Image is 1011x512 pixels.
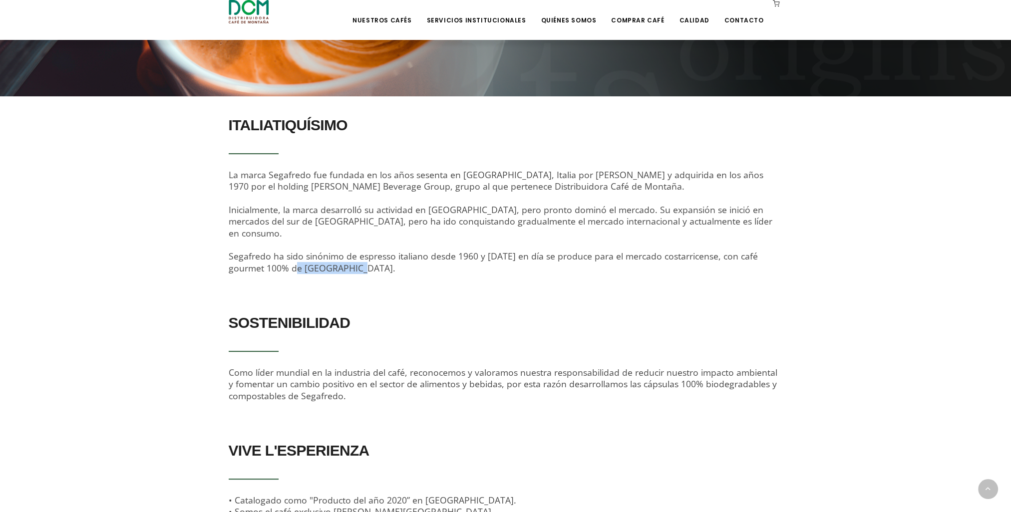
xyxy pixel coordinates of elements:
a: Calidad [673,1,715,24]
a: Comprar Café [605,1,670,24]
a: Nuestros Cafés [346,1,417,24]
h2: VIVE L'ESPERIENZA [229,437,783,465]
h2: ITALIATIQUÍSIMO [229,111,783,139]
h2: SOSTENIBILIDAD [229,309,783,337]
a: Servicios Institucionales [420,1,532,24]
span: Como líder mundial en la industria del café, reconocemos y valoramos nuestra responsabilidad de r... [229,366,777,402]
span: La marca Segafredo fue fundada en los años sesenta en [GEOGRAPHIC_DATA], Italia por [PERSON_NAME]... [229,169,772,274]
a: Quiénes Somos [535,1,602,24]
a: Contacto [718,1,770,24]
